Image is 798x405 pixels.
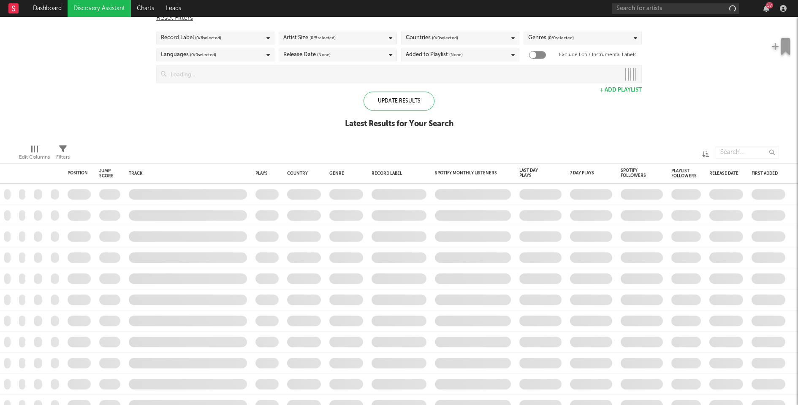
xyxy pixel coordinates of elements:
span: ( 0 / 0 selected) [190,50,216,60]
div: Record Label [161,33,221,43]
div: Track [129,171,243,176]
input: Search for artists [612,3,739,14]
div: Release Date [283,50,331,60]
div: 7 Day Plays [570,170,600,175]
button: 57 [763,5,769,12]
div: Countries [406,33,458,43]
div: Languages [161,50,216,60]
div: Genre [329,171,359,176]
div: Edit Columns [19,142,50,166]
div: First Added [752,171,781,176]
div: Artist Size [283,33,336,43]
input: Loading... [166,66,620,83]
div: Reset Filters [156,13,642,23]
div: Spotify Followers [621,168,650,178]
div: Genres [528,33,574,43]
div: Added to Playlist [406,50,463,60]
span: (None) [317,50,331,60]
div: Country [287,171,317,176]
div: 57 [766,2,773,8]
div: Plays [255,171,268,176]
div: Last Day Plays [519,168,549,178]
div: Filters [56,142,70,166]
label: Exclude Lofi / Instrumental Labels [559,50,636,60]
span: ( 0 / 6 selected) [195,33,221,43]
div: Edit Columns [19,152,50,162]
div: Update Results [364,92,434,111]
span: ( 0 / 0 selected) [548,33,574,43]
span: ( 0 / 5 selected) [309,33,336,43]
div: Latest Results for Your Search [345,119,453,129]
div: Jump Score [99,168,114,178]
span: ( 0 / 0 selected) [432,33,458,43]
button: + Add Playlist [600,87,642,93]
span: (None) [449,50,463,60]
input: Search... [716,146,779,159]
div: Playlist Followers [671,168,697,178]
div: Spotify Monthly Listeners [435,170,498,175]
div: Position [68,170,88,175]
div: Filters [56,152,70,162]
div: Release Date [709,171,739,176]
div: Record Label [372,171,422,176]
